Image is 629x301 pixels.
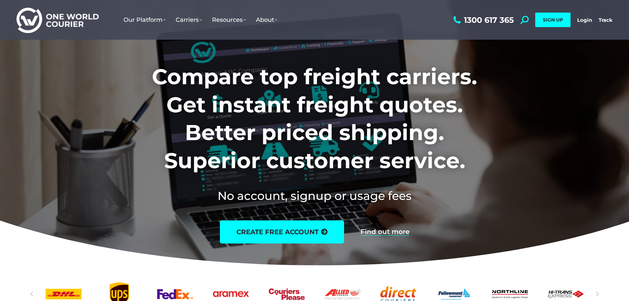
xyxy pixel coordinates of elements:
[543,17,563,23] span: SIGN UP
[212,16,246,23] span: Resources
[176,16,202,23] span: Carriers
[207,10,251,30] a: Resources
[577,17,592,23] a: Login
[361,228,409,236] a: Find out more
[108,63,521,174] h1: Compare top freight carriers. Get instant freight quotes. Better priced shipping. Superior custom...
[251,10,282,30] a: About
[108,188,521,204] h2: No account, signup or usage fees
[123,16,166,23] span: Our Platform
[535,13,571,27] a: SIGN UP
[599,17,612,23] a: Track
[17,7,99,33] img: One World Courier
[119,10,171,30] a: Our Platform
[452,16,514,24] a: 1300 617 365
[171,10,207,30] a: Carriers
[220,220,344,244] a: create free account
[256,16,277,23] span: About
